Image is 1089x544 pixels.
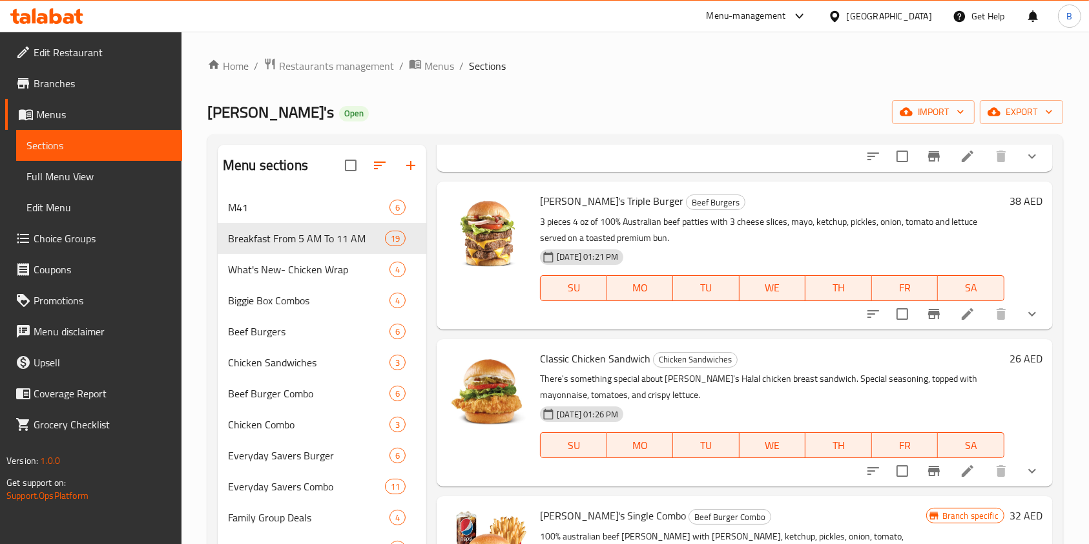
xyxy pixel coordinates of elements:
span: Beef Burgers [687,195,745,210]
button: TU [673,275,740,301]
span: Chicken Combo [228,417,389,432]
span: [PERSON_NAME]'s [207,98,334,127]
a: Sections [16,130,182,161]
a: Edit menu item [960,463,975,479]
span: What's New- Chicken Wrap [228,262,389,277]
a: Menus [5,99,182,130]
div: Breakfast From 5 AM To 11 AM [228,231,385,246]
div: [GEOGRAPHIC_DATA] [847,9,932,23]
a: Support.OpsPlatform [6,487,88,504]
button: TU [673,432,740,458]
button: TH [805,275,872,301]
div: Open [339,106,369,121]
div: items [389,200,406,215]
span: Branch specific [937,510,1004,522]
h6: 32 AED [1010,507,1042,525]
span: Everyday Savers Combo [228,479,385,494]
div: items [389,386,406,401]
span: [DATE] 01:26 PM [552,408,623,421]
span: Full Menu View [26,169,172,184]
span: TU [678,436,734,455]
a: Restaurants management [264,58,394,74]
span: TU [678,278,734,297]
a: Grocery Checklist [5,409,182,440]
div: items [389,293,406,308]
span: SU [546,436,601,455]
button: show more [1017,455,1048,486]
span: import [902,104,964,120]
span: [PERSON_NAME]'s Triple Burger [540,191,683,211]
button: WE [740,275,806,301]
span: B [1066,9,1072,23]
div: Beef Burger Combo6 [218,378,426,409]
div: Biggie Box Combos4 [218,285,426,316]
span: Grocery Checklist [34,417,172,432]
span: Edit Restaurant [34,45,172,60]
span: SA [943,278,999,297]
span: Biggie Box Combos [228,293,389,308]
button: Branch-specific-item [918,298,949,330]
span: 19 [386,233,405,245]
span: Family Group Deals [228,510,389,525]
span: Menus [36,107,172,122]
span: Menu disclaimer [34,324,172,339]
span: 6 [390,450,405,462]
span: Upsell [34,355,172,370]
a: Full Menu View [16,161,182,192]
span: Get support on: [6,474,66,491]
span: Everyday Savers Burger [228,448,389,463]
a: Edit menu item [960,149,975,164]
div: Chicken Sandwiches3 [218,347,426,378]
span: Choice Groups [34,231,172,246]
a: Menus [409,58,454,74]
button: import [892,100,975,124]
button: SA [938,432,1004,458]
span: Version: [6,452,38,469]
button: WE [740,432,806,458]
p: There's something special about [PERSON_NAME]'s Halal chicken breast sandwich. Special seasoning,... [540,371,1004,403]
span: Open [339,108,369,119]
span: WE [745,278,801,297]
div: Beef Burgers6 [218,316,426,347]
span: Sort sections [364,150,395,181]
button: sort-choices [858,141,889,172]
span: Sections [469,58,506,74]
span: Beef Burger Combo [689,510,771,525]
span: 3 [390,357,405,369]
span: SU [546,278,601,297]
button: delete [986,141,1017,172]
button: FR [872,275,939,301]
span: SA [943,436,999,455]
button: sort-choices [858,298,889,330]
li: / [459,58,464,74]
span: 6 [390,202,405,214]
a: Promotions [5,285,182,316]
button: Branch-specific-item [918,141,949,172]
div: Chicken Sandwiches [653,352,738,368]
span: 4 [390,512,405,524]
span: [DATE] 01:21 PM [552,251,623,263]
p: 3 pieces 4 oz of 100% Australian beef patties with 3 cheese slices, mayo, ketchup, pickles, onion... [540,214,1004,246]
button: export [980,100,1063,124]
span: FR [877,436,933,455]
svg: Show Choices [1024,149,1040,164]
span: Select to update [889,457,916,485]
span: WE [745,436,801,455]
div: items [389,417,406,432]
span: Classic Chicken Sandwich [540,349,650,368]
span: export [990,104,1053,120]
svg: Show Choices [1024,306,1040,322]
span: Restaurants management [279,58,394,74]
span: Edit Menu [26,200,172,215]
span: Beef Burgers [228,324,389,339]
span: FR [877,278,933,297]
span: TH [811,436,867,455]
span: M41 [228,200,389,215]
button: show more [1017,298,1048,330]
div: items [385,479,406,494]
div: items [385,231,406,246]
div: Everyday Savers Combo11 [218,471,426,502]
button: show more [1017,141,1048,172]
